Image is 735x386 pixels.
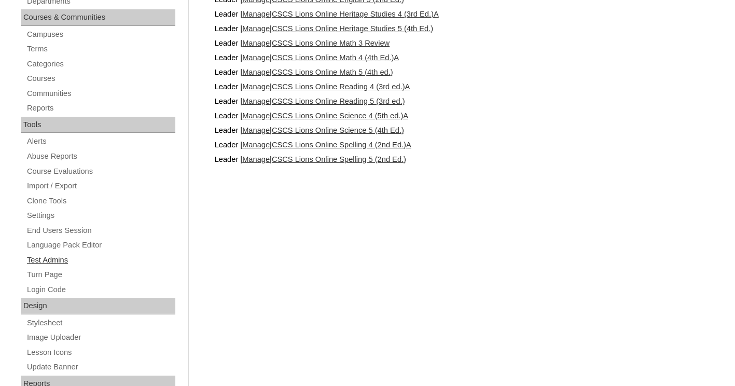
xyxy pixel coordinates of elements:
[242,82,270,91] a: Manage
[213,137,716,152] div: Leader | |
[26,254,175,267] a: Test Admins
[26,331,175,344] a: Image Uploader
[26,135,175,148] a: Alerts
[21,117,175,133] div: Tools
[213,94,716,108] div: Leader | |
[26,87,175,100] a: Communities
[272,82,410,91] a: CSCS Lions Online Reading 4 (3rd ed.)A
[242,97,270,105] a: Manage
[26,28,175,41] a: Campuses
[213,123,716,137] div: Leader | |
[26,346,175,359] a: Lesson Icons
[26,316,175,329] a: Stylesheet
[272,112,408,120] a: CSCS Lions Online Science 4 (5th ed.)A
[272,53,399,62] a: CSCS Lions Online Math 4 (4th Ed.)A
[213,50,716,65] div: Leader | |
[242,39,270,47] a: Manage
[242,112,270,120] a: Manage
[272,24,433,33] a: CSCS Lions Online Heritage Studies 5 (4th Ed.)
[272,68,393,76] a: CSCS Lions Online Math 5 (4th ed.)
[272,155,406,163] a: CSCS Lions Online Spelling 5 (2nd Ed.)
[26,361,175,374] a: Update Banner
[242,10,270,18] a: Manage
[26,268,175,281] a: Turn Page
[26,58,175,71] a: Categories
[26,72,175,85] a: Courses
[213,79,716,94] div: Leader | |
[242,141,270,149] a: Manage
[26,150,175,163] a: Abuse Reports
[26,283,175,296] a: Login Code
[272,39,390,47] a: CSCS Lions Online Math 3 Review
[213,7,716,21] div: Leader | |
[26,180,175,192] a: Import / Export
[21,9,175,26] div: Courses & Communities
[242,155,270,163] a: Manage
[242,24,270,33] a: Manage
[213,21,716,36] div: Leader | |
[272,126,404,134] a: CSCS Lions Online Science 5 (4th Ed.)
[213,152,716,167] div: Leader | |
[26,209,175,222] a: Settings
[242,68,270,76] a: Manage
[213,108,716,123] div: Leader | |
[242,53,270,62] a: Manage
[26,165,175,178] a: Course Evaluations
[21,298,175,314] div: Design
[26,43,175,56] a: Terms
[26,102,175,115] a: Reports
[213,65,716,79] div: Leader | |
[26,224,175,237] a: End Users Session
[26,239,175,252] a: Language Pack Editor
[272,97,405,105] a: CSCS Lions Online Reading 5 (3rd ed.)
[242,126,270,134] a: Manage
[272,10,439,18] a: CSCS Lions Online Heritage Studies 4 (3rd Ed.)A
[26,195,175,208] a: Clone Tools
[213,36,716,50] div: Leader | |
[272,141,411,149] a: CSCS Lions Online Spelling 4 (2nd Ed.)A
